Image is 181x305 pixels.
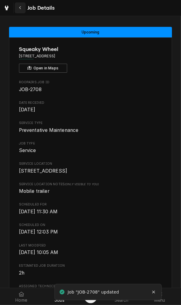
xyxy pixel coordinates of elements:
[154,298,165,303] span: Menu
[15,2,26,13] button: Navigate back
[19,209,58,214] span: [DATE] 11:30 AM
[41,289,78,304] a: Jobs
[19,208,162,215] span: Scheduled For
[19,141,162,146] span: Job Type
[19,202,162,207] span: Scheduled For
[19,182,162,195] div: [object Object]
[2,289,40,304] a: Home
[19,284,162,289] span: Assigned Technician(s)
[19,229,58,235] span: [DATE] 12:03 PM
[19,161,162,174] div: Service Location
[19,147,162,154] span: Job Type
[19,263,162,268] span: Estimated Job Duration
[19,161,162,166] span: Service Location
[19,284,162,297] div: Assigned Technician(s)
[19,121,162,125] span: Service Type
[19,243,162,248] span: Last Modified
[19,148,36,153] span: Service
[19,80,162,85] span: Roopairs Job ID
[55,298,65,303] span: Jobs
[19,80,162,93] div: Roopairs Job ID
[19,182,162,187] span: Service Location Notes
[1,2,12,13] a: Go to Jobs
[19,228,162,236] span: Scheduled On
[15,298,27,303] span: Home
[19,100,162,105] span: Date Received
[19,223,162,227] span: Scheduled On
[19,127,162,134] span: Service Type
[19,100,162,113] div: Date Received
[19,64,67,73] button: Open in Maps
[19,87,42,92] span: JOB-2708
[19,127,79,133] span: Preventative Maintenance
[19,45,162,53] span: Name
[19,167,162,175] span: Service Location
[19,223,162,236] div: Scheduled On
[19,270,24,276] span: 2h
[19,249,162,256] span: Last Modified
[19,243,162,256] div: Last Modified
[114,298,129,303] span: Search
[19,202,162,215] div: Scheduled For
[26,4,55,12] span: Job Details
[19,121,162,134] div: Service Type
[19,188,49,194] span: Mobile trailer
[68,289,120,295] div: Job "JOB-2708" updated
[9,27,172,37] div: Status
[19,168,67,174] span: [STREET_ADDRESS]
[19,53,162,59] span: Address
[19,141,162,154] div: Job Type
[19,188,162,195] span: [object Object]
[82,30,99,34] span: Upcoming
[19,269,162,277] span: Estimated Job Duration
[19,45,162,73] div: Client Information
[65,183,99,186] span: (Only Visible to You)
[19,86,162,93] span: Roopairs Job ID
[19,249,58,255] span: [DATE] 10:05 AM
[19,263,162,276] div: Estimated Job Duration
[19,107,36,113] span: [DATE]
[19,106,162,113] span: Date Received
